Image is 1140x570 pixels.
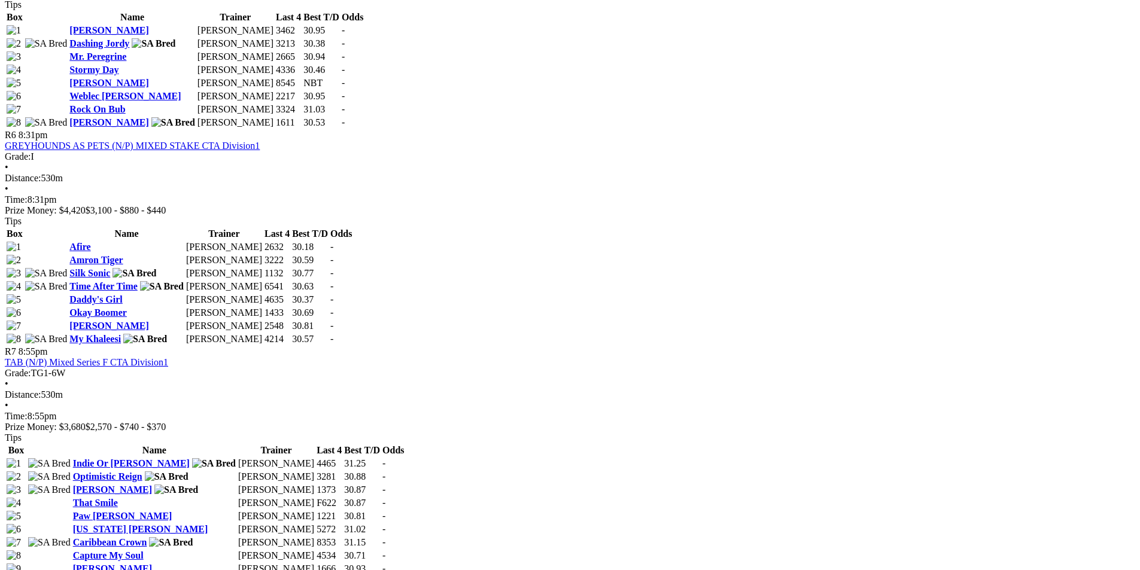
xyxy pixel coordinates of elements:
td: [PERSON_NAME] [186,241,263,253]
img: 4 [7,281,21,292]
img: SA Bred [149,537,193,548]
span: Grade: [5,151,31,161]
span: Distance: [5,173,41,183]
th: Odds [341,11,364,23]
span: - [330,281,333,291]
a: Optimistic Reign [73,471,142,481]
a: Daddy's Girl [69,294,122,304]
td: 30.95 [303,25,340,36]
div: 8:31pm [5,194,1135,205]
a: Rock On Bub [69,104,125,114]
span: - [330,307,333,318]
td: 30.18 [291,241,329,253]
td: F622 [316,497,342,509]
span: - [330,255,333,265]
td: 31.03 [303,103,340,115]
span: - [342,91,345,101]
td: 4465 [316,458,342,470]
span: $3,100 - $880 - $440 [86,205,166,215]
a: GREYHOUNDS AS PETS (N/P) MIXED STAKE CTA Division1 [5,141,260,151]
img: SA Bred [28,484,71,495]
th: Odds [382,444,405,456]
img: 6 [7,307,21,318]
a: [PERSON_NAME] [73,484,152,495]
td: 2665 [275,51,302,63]
span: - [330,334,333,344]
span: - [342,117,345,127]
th: Best T/D [291,228,329,240]
span: R7 [5,346,16,356]
img: 7 [7,321,21,331]
td: NBT [303,77,340,89]
td: 5272 [316,523,342,535]
a: TAB (N/P) Mixed Series F CTA Division1 [5,357,168,367]
img: SA Bred [132,38,175,49]
img: 1 [7,25,21,36]
a: [PERSON_NAME] [69,25,148,35]
td: 1373 [316,484,342,496]
td: 31.02 [343,523,381,535]
span: • [5,162,8,172]
th: Name [72,444,236,456]
td: 30.81 [291,320,329,332]
th: Best T/D [303,11,340,23]
span: Distance: [5,389,41,400]
td: 6541 [264,281,290,292]
img: SA Bred [28,471,71,482]
img: SA Bred [140,281,184,292]
img: 3 [7,268,21,279]
img: 3 [7,51,21,62]
span: R6 [5,130,16,140]
img: SA Bred [25,117,68,128]
a: Afire [69,242,90,252]
td: 4534 [316,550,342,562]
a: Indie Or [PERSON_NAME] [73,458,190,468]
td: 1221 [316,510,342,522]
img: 1 [7,242,21,252]
td: 3324 [275,103,302,115]
span: • [5,400,8,410]
th: Trainer [186,228,263,240]
td: 30.71 [343,550,381,562]
div: Prize Money: $4,420 [5,205,1135,216]
span: - [382,498,385,508]
td: 30.77 [291,267,329,279]
img: SA Bred [123,334,167,345]
a: Caribbean Crown [73,537,147,547]
span: Box [8,445,25,455]
a: Dashing Jordy [69,38,129,48]
td: [PERSON_NAME] [186,254,263,266]
td: 30.37 [291,294,329,306]
td: 30.87 [343,484,381,496]
img: SA Bred [28,458,71,469]
div: 530m [5,173,1135,184]
div: I [5,151,1135,162]
th: Name [69,228,184,240]
span: - [330,242,333,252]
img: 5 [7,294,21,305]
td: [PERSON_NAME] [197,90,274,102]
span: - [342,78,345,88]
span: 8:31pm [19,130,48,140]
td: 31.15 [343,537,381,548]
img: 7 [7,104,21,115]
img: 6 [7,524,21,535]
img: SA Bred [151,117,195,128]
img: 6 [7,91,21,102]
td: [PERSON_NAME] [197,77,274,89]
span: Tips [5,432,22,443]
img: 2 [7,471,21,482]
img: 3 [7,484,21,495]
span: - [342,25,345,35]
a: Mr. Peregrine [69,51,126,62]
img: SA Bred [25,334,68,345]
td: [PERSON_NAME] [238,484,315,496]
td: 1611 [275,117,302,129]
a: My Khaleesi [69,334,121,344]
span: - [382,524,385,534]
td: [PERSON_NAME] [197,117,274,129]
td: 30.87 [343,497,381,509]
span: - [382,511,385,521]
td: 30.94 [303,51,340,63]
td: 30.53 [303,117,340,129]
